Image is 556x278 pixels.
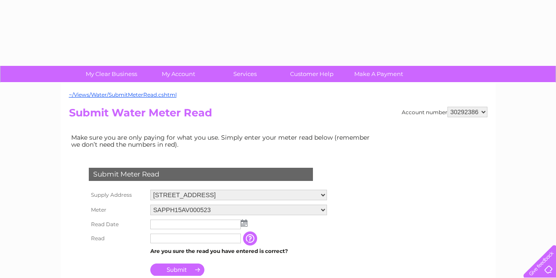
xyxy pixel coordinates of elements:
[87,188,148,202] th: Supply Address
[69,132,377,150] td: Make sure you are only paying for what you use. Simply enter your meter read below (remember we d...
[87,217,148,231] th: Read Date
[89,168,313,181] div: Submit Meter Read
[241,220,247,227] img: ...
[87,202,148,217] th: Meter
[276,66,348,82] a: Customer Help
[342,66,415,82] a: Make A Payment
[75,66,148,82] a: My Clear Business
[402,107,487,117] div: Account number
[209,66,281,82] a: Services
[150,264,204,276] input: Submit
[87,231,148,246] th: Read
[142,66,214,82] a: My Account
[69,107,487,123] h2: Submit Water Meter Read
[69,91,177,98] a: ~/Views/Water/SubmitMeterRead.cshtml
[243,231,259,246] input: Information
[148,246,329,257] td: Are you sure the read you have entered is correct?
